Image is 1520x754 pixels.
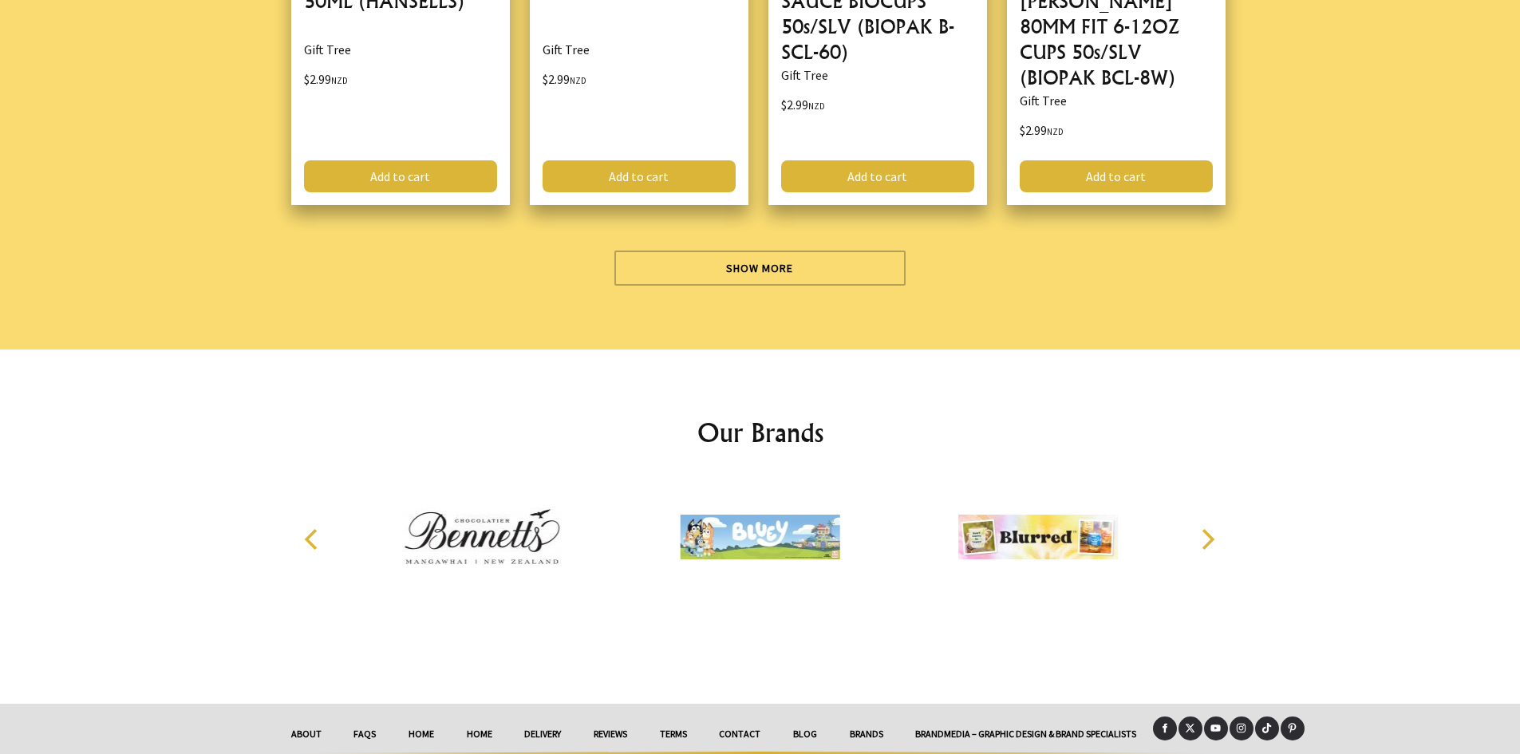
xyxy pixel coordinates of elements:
a: Facebook [1153,716,1177,740]
img: Bluey [680,477,839,597]
a: About [275,716,338,752]
button: Previous [296,522,331,557]
a: HOME [393,716,451,752]
a: Instagram [1230,716,1254,740]
a: HOME [450,716,508,752]
img: Bennetts Chocolates [402,477,562,597]
a: Brandmedia – Graphic Design & Brand Specialists [899,716,1153,752]
a: Pinterest [1281,716,1305,740]
h2: Our Brands [288,413,1233,452]
a: Show More [614,251,906,286]
a: Add to cart [304,160,497,192]
a: X (Twitter) [1178,716,1202,740]
button: Next [1190,522,1225,557]
a: Add to cart [543,160,736,192]
a: Add to cart [1020,160,1213,192]
a: Contact [703,716,777,752]
a: Tiktok [1255,716,1279,740]
a: delivery [508,716,578,752]
a: Terms [643,716,703,752]
a: Blog [777,716,834,752]
img: Blurred [958,477,1118,597]
a: Add to cart [781,160,974,192]
a: Youtube [1204,716,1228,740]
a: Brands [833,716,899,752]
a: FAQs [338,716,393,752]
a: reviews [578,716,644,752]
